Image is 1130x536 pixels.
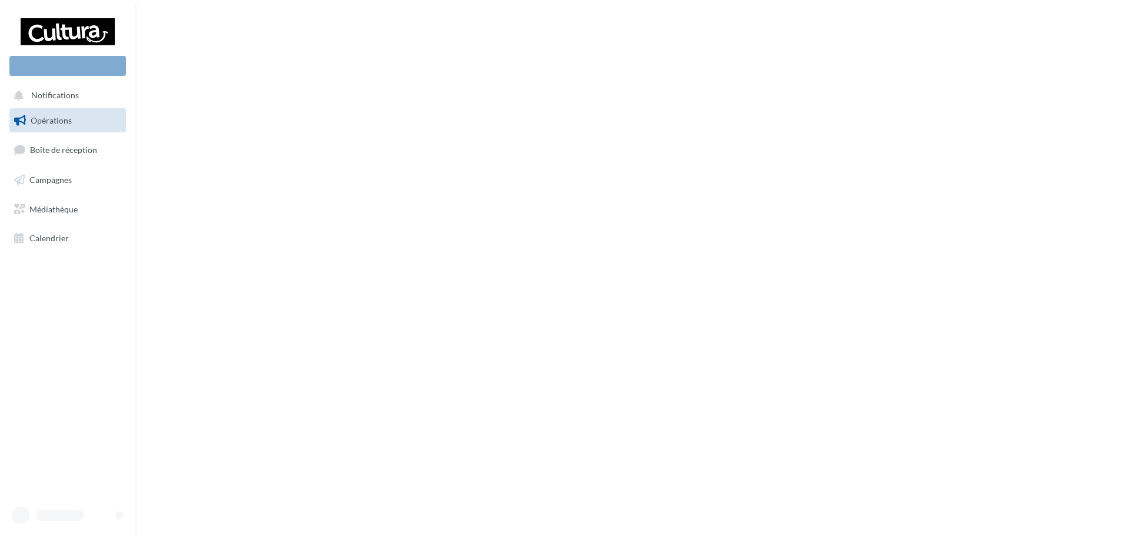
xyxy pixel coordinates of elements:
a: Opérations [7,108,128,133]
span: Campagnes [29,175,72,185]
span: Calendrier [29,233,69,243]
div: Nouvelle campagne [9,56,126,76]
span: Opérations [31,115,72,125]
span: Boîte de réception [30,145,97,155]
a: Campagnes [7,168,128,192]
span: Notifications [31,91,79,101]
a: Boîte de réception [7,137,128,162]
a: Médiathèque [7,197,128,222]
a: Calendrier [7,226,128,251]
span: Médiathèque [29,204,78,214]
